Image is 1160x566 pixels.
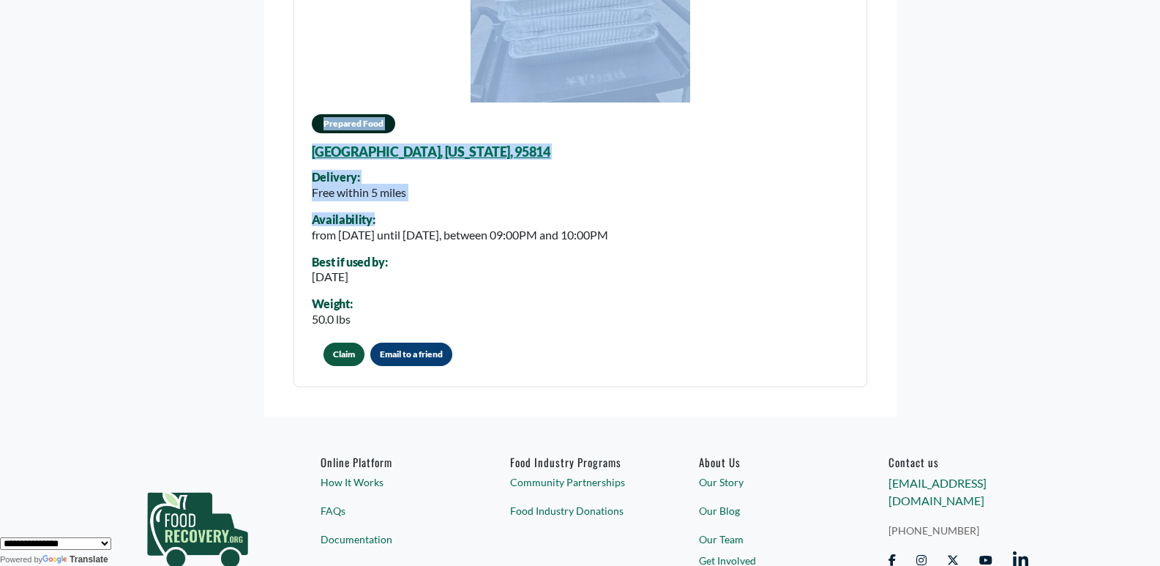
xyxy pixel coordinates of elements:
div: from [DATE] until [DATE], between 09:00PM and 10:00PM [312,226,608,244]
button: Email to a friend [370,343,452,366]
div: Best if used by: [312,256,388,269]
a: Documentation [321,532,460,547]
a: About Us [699,455,839,469]
a: FAQs [321,503,460,518]
a: Our Story [699,474,839,490]
a: [PHONE_NUMBER] [888,523,1028,538]
h6: Contact us [888,455,1028,469]
a: Community Partnerships [510,474,650,490]
a: How It Works [321,474,460,490]
div: Weight: [312,297,353,310]
a: Our Team [699,532,839,547]
img: Google Translate [42,555,70,565]
div: Delivery: [312,171,406,184]
span: Prepared Food [312,114,395,133]
div: Free within 5 miles [312,184,406,201]
div: 50.0 lbs [312,310,353,328]
h6: Online Platform [321,455,460,469]
div: [DATE] [312,268,388,286]
a: Our Blog [699,503,839,518]
a: [GEOGRAPHIC_DATA], [US_STATE], 95814 [312,144,550,160]
h6: Food Industry Programs [510,455,650,469]
button: Claim [323,343,364,366]
div: Availability: [312,213,608,226]
a: Translate [42,554,108,565]
a: [EMAIL_ADDRESS][DOMAIN_NAME] [888,476,987,507]
a: Food Industry Donations [510,503,650,518]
